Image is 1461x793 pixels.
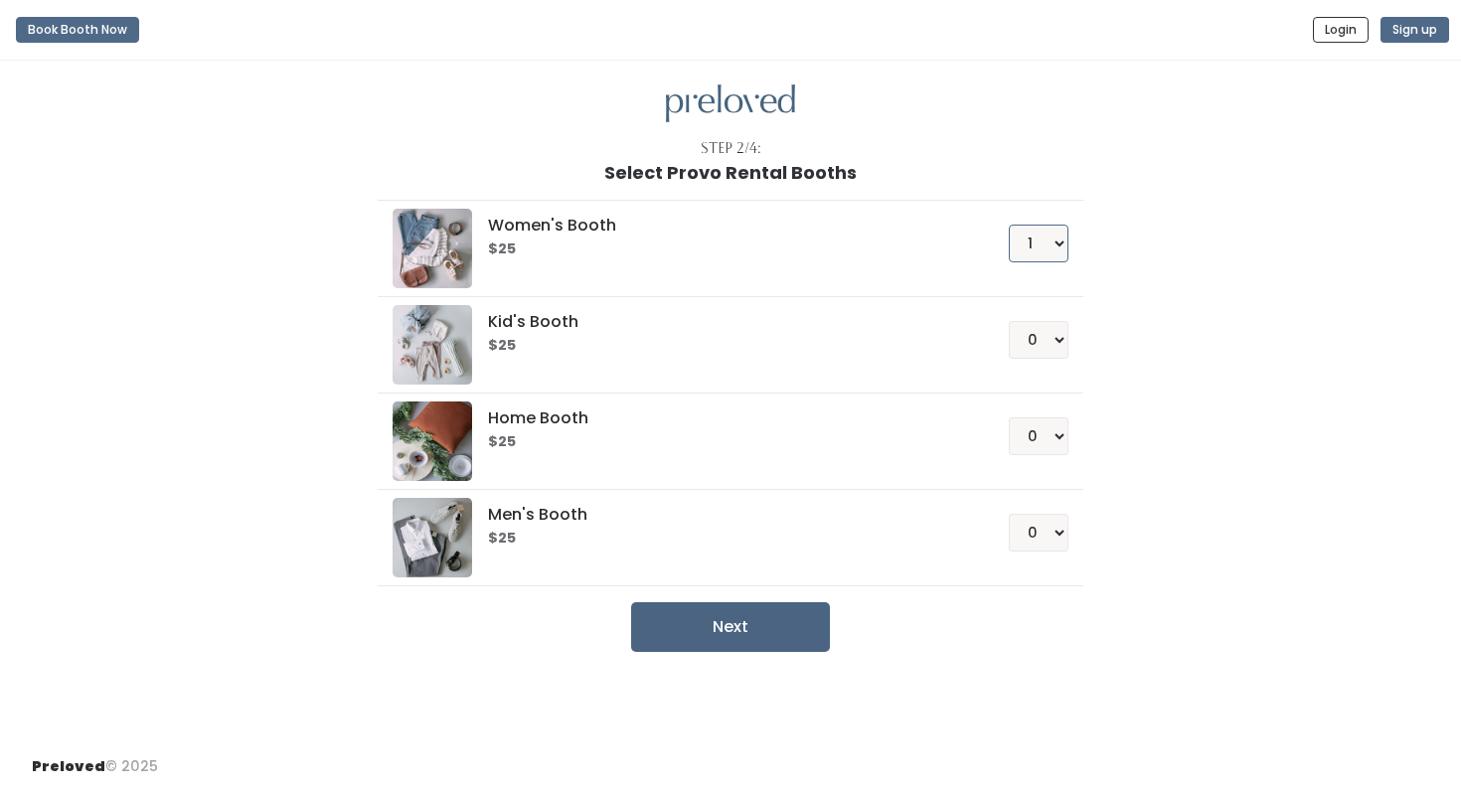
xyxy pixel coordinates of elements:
[393,209,472,288] img: preloved logo
[393,305,472,385] img: preloved logo
[32,756,105,776] span: Preloved
[488,313,960,331] h5: Kid's Booth
[1380,17,1449,43] button: Sign up
[1313,17,1369,43] button: Login
[32,740,158,777] div: © 2025
[16,8,139,52] a: Book Booth Now
[488,409,960,427] h5: Home Booth
[604,163,857,183] h1: Select Provo Rental Booths
[393,498,472,577] img: preloved logo
[16,17,139,43] button: Book Booth Now
[631,602,830,652] button: Next
[488,531,960,547] h6: $25
[666,84,795,123] img: preloved logo
[488,241,960,257] h6: $25
[701,138,761,159] div: Step 2/4:
[488,217,960,235] h5: Women's Booth
[488,338,960,354] h6: $25
[488,506,960,524] h5: Men's Booth
[393,401,472,481] img: preloved logo
[488,434,960,450] h6: $25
